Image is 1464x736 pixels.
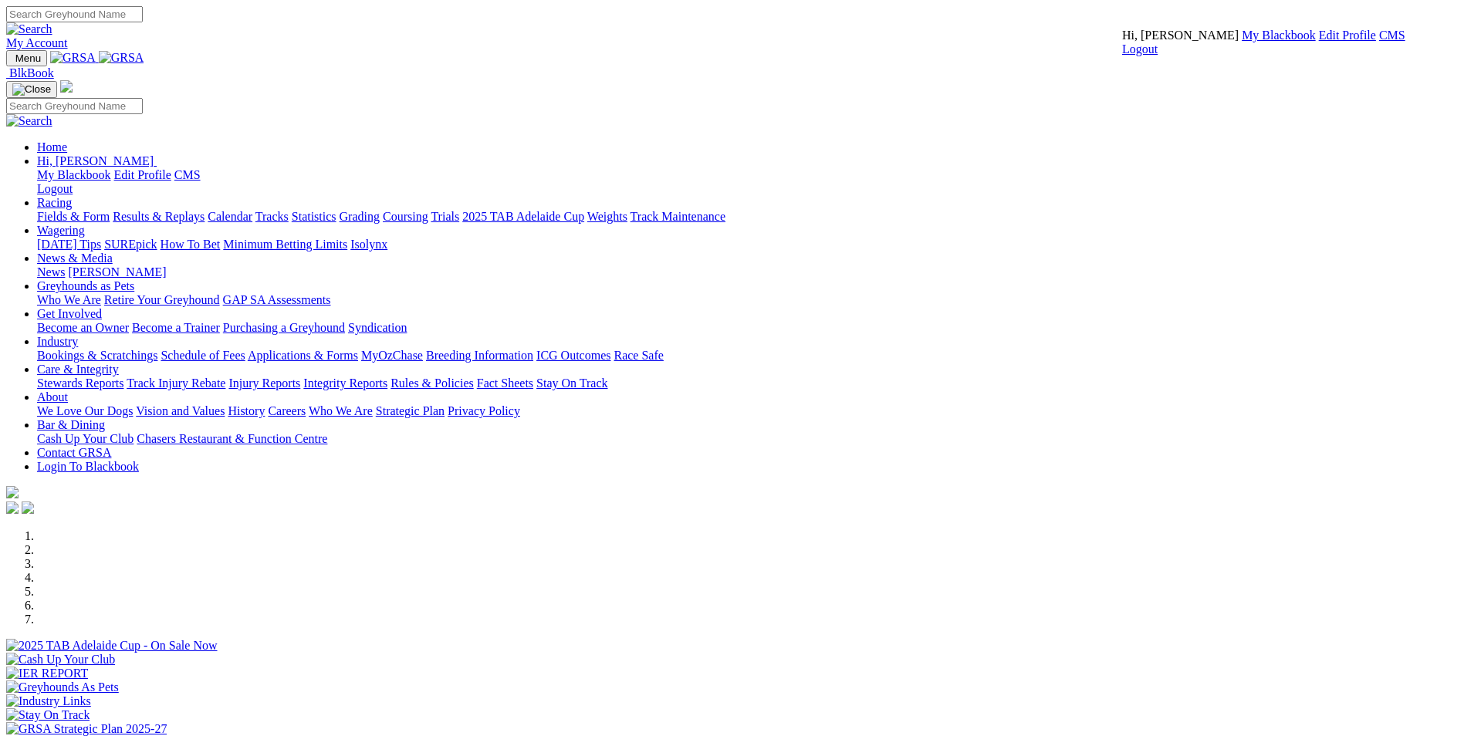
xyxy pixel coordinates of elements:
[223,238,347,251] a: Minimum Betting Limits
[37,307,102,320] a: Get Involved
[6,653,115,667] img: Cash Up Your Club
[208,210,252,223] a: Calendar
[161,238,221,251] a: How To Bet
[37,404,1458,418] div: About
[37,196,72,209] a: Racing
[68,265,166,279] a: [PERSON_NAME]
[37,335,78,348] a: Industry
[37,293,1458,307] div: Greyhounds as Pets
[6,722,167,736] img: GRSA Strategic Plan 2025-27
[37,293,101,306] a: Who We Are
[37,154,157,167] a: Hi, [PERSON_NAME]
[1242,29,1316,42] a: My Blackbook
[12,83,51,96] img: Close
[37,404,133,417] a: We Love Our Dogs
[6,50,47,66] button: Toggle navigation
[376,404,445,417] a: Strategic Plan
[340,210,380,223] a: Grading
[37,168,111,181] a: My Blackbook
[248,349,358,362] a: Applications & Forms
[37,279,134,292] a: Greyhounds as Pets
[37,321,1458,335] div: Get Involved
[255,210,289,223] a: Tracks
[477,376,533,390] a: Fact Sheets
[37,432,1458,446] div: Bar & Dining
[292,210,336,223] a: Statistics
[6,22,52,36] img: Search
[426,349,533,362] a: Breeding Information
[1122,42,1158,56] a: Logout
[6,667,88,680] img: IER REPORT
[6,708,90,722] img: Stay On Track
[228,376,300,390] a: Injury Reports
[37,446,111,459] a: Contact GRSA
[60,80,73,93] img: logo-grsa-white.png
[383,210,428,223] a: Coursing
[6,81,57,98] button: Toggle navigation
[37,238,1458,252] div: Wagering
[15,52,41,64] span: Menu
[6,639,218,653] img: 2025 TAB Adelaide Cup - On Sale Now
[1379,29,1405,42] a: CMS
[614,349,663,362] a: Race Safe
[136,404,225,417] a: Vision and Values
[431,210,459,223] a: Trials
[6,680,119,694] img: Greyhounds As Pets
[228,404,265,417] a: History
[37,349,157,362] a: Bookings & Scratchings
[37,265,65,279] a: News
[303,376,387,390] a: Integrity Reports
[37,252,113,265] a: News & Media
[1122,29,1239,42] span: Hi, [PERSON_NAME]
[268,404,306,417] a: Careers
[536,376,607,390] a: Stay On Track
[37,182,73,195] a: Logout
[448,404,520,417] a: Privacy Policy
[114,168,171,181] a: Edit Profile
[6,66,54,79] a: BlkBook
[37,390,68,403] a: About
[1122,29,1405,56] div: My Account
[223,321,345,334] a: Purchasing a Greyhound
[37,363,119,376] a: Care & Integrity
[587,210,627,223] a: Weights
[22,501,34,514] img: twitter.svg
[37,321,129,334] a: Become an Owner
[104,238,157,251] a: SUREpick
[37,168,1458,196] div: Hi, [PERSON_NAME]
[37,418,105,431] a: Bar & Dining
[1319,29,1376,42] a: Edit Profile
[104,293,220,306] a: Retire Your Greyhound
[6,6,143,22] input: Search
[9,66,54,79] span: BlkBook
[309,404,373,417] a: Who We Are
[37,349,1458,363] div: Industry
[113,210,205,223] a: Results & Replays
[99,51,144,65] img: GRSA
[6,486,19,498] img: logo-grsa-white.png
[37,238,101,251] a: [DATE] Tips
[223,293,331,306] a: GAP SA Assessments
[37,140,67,154] a: Home
[37,224,85,237] a: Wagering
[37,376,1458,390] div: Care & Integrity
[37,265,1458,279] div: News & Media
[37,210,110,223] a: Fields & Form
[391,376,474,390] a: Rules & Policies
[631,210,725,223] a: Track Maintenance
[37,376,123,390] a: Stewards Reports
[137,432,327,445] a: Chasers Restaurant & Function Centre
[6,36,68,49] a: My Account
[37,210,1458,224] div: Racing
[161,349,245,362] a: Schedule of Fees
[462,210,584,223] a: 2025 TAB Adelaide Cup
[37,432,134,445] a: Cash Up Your Club
[536,349,610,362] a: ICG Outcomes
[6,501,19,514] img: facebook.svg
[350,238,387,251] a: Isolynx
[37,154,154,167] span: Hi, [PERSON_NAME]
[6,98,143,114] input: Search
[37,460,139,473] a: Login To Blackbook
[127,376,225,390] a: Track Injury Rebate
[50,51,96,65] img: GRSA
